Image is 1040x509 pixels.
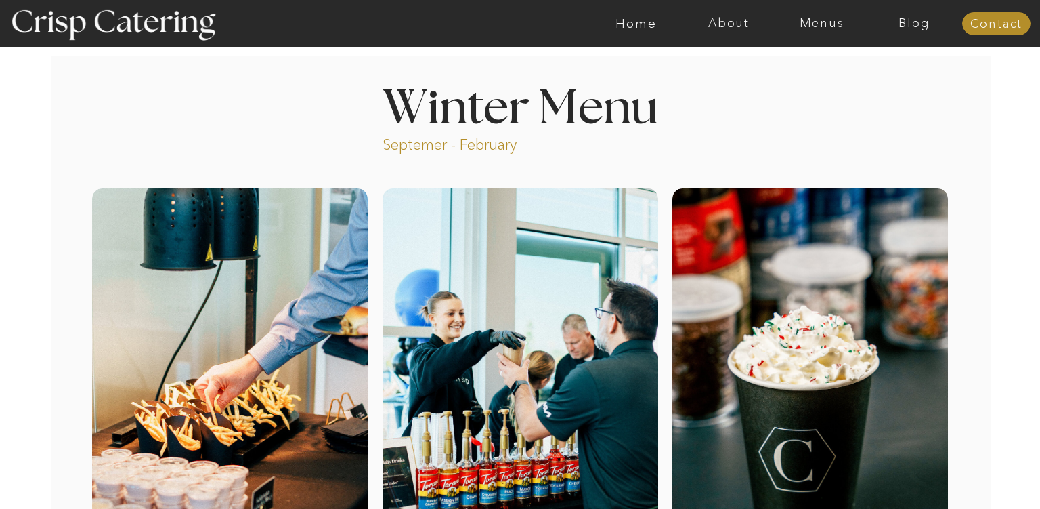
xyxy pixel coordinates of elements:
[332,85,708,125] h1: Winter Menu
[383,135,569,150] p: Septemer - February
[590,17,682,30] a: Home
[775,17,868,30] a: Menus
[868,17,961,30] a: Blog
[962,18,1031,31] a: Contact
[682,17,775,30] a: About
